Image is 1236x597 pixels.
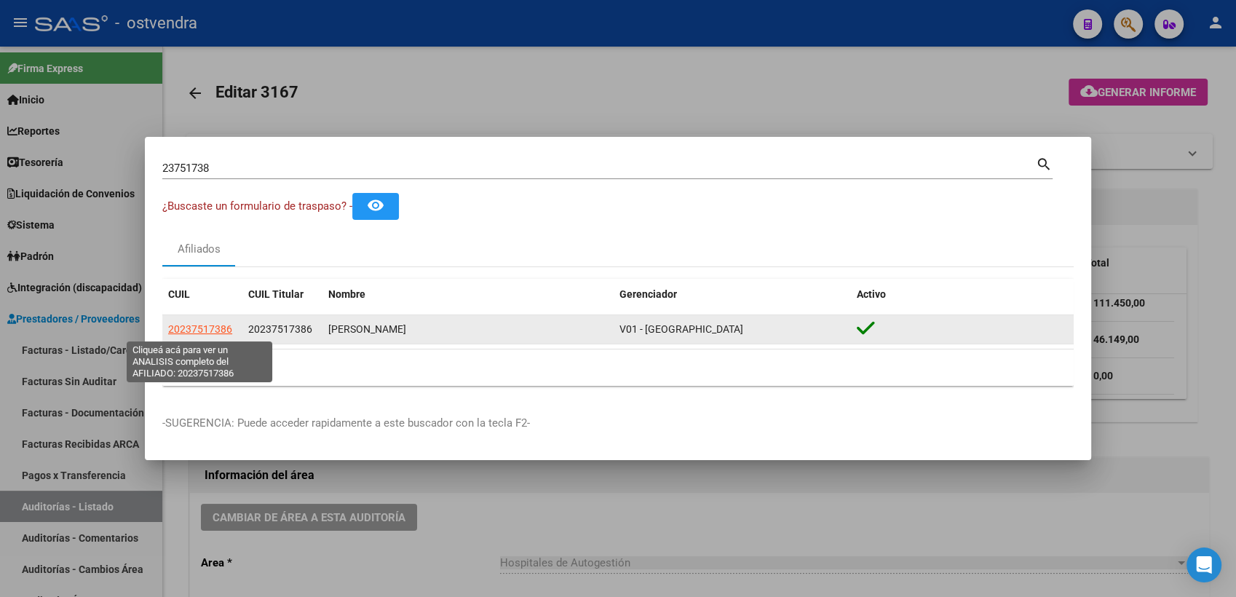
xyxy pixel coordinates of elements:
[162,279,242,310] datatable-header-cell: CUIL
[619,288,677,300] span: Gerenciador
[162,199,352,213] span: ¿Buscaste un formulario de traspaso? -
[168,323,232,335] span: 20237517386
[242,279,322,310] datatable-header-cell: CUIL Titular
[619,323,743,335] span: V01 - [GEOGRAPHIC_DATA]
[1187,547,1221,582] div: Open Intercom Messenger
[248,323,312,335] span: 20237517386
[367,197,384,214] mat-icon: remove_red_eye
[857,288,886,300] span: Activo
[614,279,851,310] datatable-header-cell: Gerenciador
[168,288,190,300] span: CUIL
[851,279,1074,310] datatable-header-cell: Activo
[322,279,614,310] datatable-header-cell: Nombre
[162,349,1074,386] div: 1 total
[328,288,365,300] span: Nombre
[1036,154,1053,172] mat-icon: search
[248,288,304,300] span: CUIL Titular
[162,415,1074,432] p: -SUGERENCIA: Puede acceder rapidamente a este buscador con la tecla F2-
[328,321,608,338] div: [PERSON_NAME]
[178,241,221,258] div: Afiliados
